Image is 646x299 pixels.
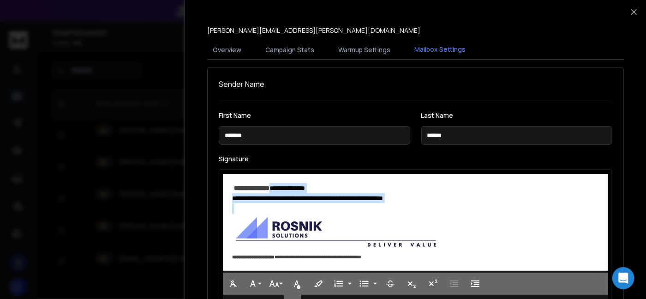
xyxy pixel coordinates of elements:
[371,275,379,293] button: Unordered List
[333,40,396,60] button: Warmup Settings
[382,275,399,293] button: Strikethrough (Ctrl+S)
[219,112,410,119] label: First Name
[225,275,242,293] button: Clear Formatting
[330,275,347,293] button: Ordered List
[260,40,320,60] button: Campaign Stats
[612,267,634,289] div: Open Intercom Messenger
[219,79,612,90] h1: Sender Name
[219,156,612,162] label: Signature
[445,275,463,293] button: Decrease Indent (Ctrl+[)
[207,26,420,35] p: [PERSON_NAME][EMAIL_ADDRESS][PERSON_NAME][DOMAIN_NAME]
[207,40,247,60] button: Overview
[467,275,484,293] button: Increase Indent (Ctrl+])
[421,112,613,119] label: Last Name
[355,275,373,293] button: Unordered List
[403,275,420,293] button: Subscript
[409,39,471,61] button: Mailbox Settings
[346,275,353,293] button: Ordered List
[424,275,442,293] button: Superscript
